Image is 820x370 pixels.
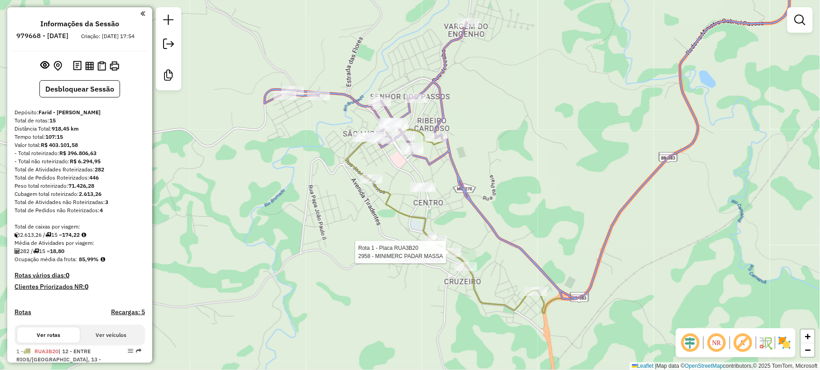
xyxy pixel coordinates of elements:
button: Desbloquear Sessão [39,80,120,97]
div: - Total não roteirizado: [14,157,145,166]
i: Total de rotas [33,248,39,254]
strong: 15 [49,117,56,124]
strong: 0 [85,282,88,291]
strong: 85,99% [79,256,99,263]
strong: R$ 396.806,63 [59,150,96,156]
img: Fluxo de ruas [758,336,773,350]
a: Zoom out [801,343,815,357]
button: Imprimir Rotas [108,59,121,73]
span: Ocupação média da frota: [14,256,77,263]
div: Tempo total: [14,133,145,141]
span: | [655,363,656,369]
a: Nova sessão e pesquisa [159,11,178,31]
a: Leaflet [632,363,654,369]
strong: 71.426,28 [68,182,94,189]
a: Exportar sessão [159,35,178,55]
i: Cubagem total roteirizado [14,232,20,238]
div: Cubagem total roteirizado: [14,190,145,198]
button: Ver rotas [17,327,80,343]
div: Map data © contributors,© 2025 TomTom, Microsoft [630,362,820,370]
span: RUA3B20 [34,348,58,355]
i: Meta Caixas/viagem: 1,00 Diferença: 173,22 [82,232,86,238]
strong: 18,80 [50,248,64,254]
strong: 174,22 [62,231,80,238]
em: Opções [128,348,133,354]
div: Total de Pedidos Roteirizados: [14,174,145,182]
div: Total de rotas: [14,117,145,125]
a: Rotas [14,308,31,316]
a: OpenStreetMap [685,363,724,369]
a: Zoom in [801,330,815,343]
div: - Total roteirizado: [14,149,145,157]
button: Logs desbloquear sessão [71,59,83,73]
h4: Recargas: 5 [111,308,145,316]
strong: R$ 403.101,58 [41,141,78,148]
div: Depósito: [14,108,145,117]
strong: R$ 6.294,95 [70,158,101,165]
span: Ocultar deslocamento [680,332,701,354]
span: + [805,331,811,342]
div: Criação: [DATE] 17:54 [78,32,139,40]
strong: 446 [89,174,99,181]
h4: Informações da Sessão [40,19,119,28]
div: Atividade não roteirizada - SUPERMERCADO RODRIGU [413,183,436,192]
strong: 282 [95,166,104,173]
a: Clique aqui para minimizar o painel [140,8,145,19]
h6: 979668 - [DATE] [17,32,69,40]
div: Distância Total: [14,125,145,133]
strong: 2.613,26 [79,190,101,197]
strong: 918,45 km [52,125,79,132]
i: Total de rotas [45,232,51,238]
div: Valor total: [14,141,145,149]
span: Exibir rótulo [732,332,754,354]
h4: Clientes Priorizados NR: [14,283,145,291]
div: Total de Atividades não Roteirizadas: [14,198,145,206]
div: 2.613,26 / 15 = [14,231,145,239]
img: Exibir/Ocultar setores [777,336,792,350]
div: Total de Pedidos não Roteirizados: [14,206,145,214]
div: Atividade não roteirizada - SUPERMERCADO RODRIGU [410,183,433,192]
em: Média calculada utilizando a maior ocupação (%Peso ou %Cubagem) de cada rota da sessão. Rotas cro... [101,257,105,262]
strong: Farid - [PERSON_NAME] [39,109,101,116]
span: − [805,344,811,355]
button: Ver veículos [80,327,142,343]
button: Exibir sessão original [39,58,52,73]
span: Ocultar NR [706,332,728,354]
button: Centralizar mapa no depósito ou ponto de apoio [52,59,64,73]
h4: Rotas vários dias: [14,272,145,279]
a: Criar modelo [159,66,178,87]
button: Visualizar Romaneio [96,59,108,73]
button: Visualizar relatório de Roteirização [83,59,96,72]
div: 282 / 15 = [14,247,145,255]
i: Total de Atividades [14,248,20,254]
div: Atividade não roteirizada - SUPERMERCADO OLIVEIR [378,118,401,127]
strong: 107:15 [45,133,63,140]
div: Peso total roteirizado: [14,182,145,190]
em: Rota exportada [136,348,141,354]
strong: 4 [100,207,103,214]
div: Média de Atividades por viagem: [14,239,145,247]
div: Total de Atividades Roteirizadas: [14,166,145,174]
div: Total de caixas por viagem: [14,223,145,231]
a: Exibir filtros [791,11,809,29]
strong: 0 [66,271,69,279]
strong: 3 [105,199,108,205]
